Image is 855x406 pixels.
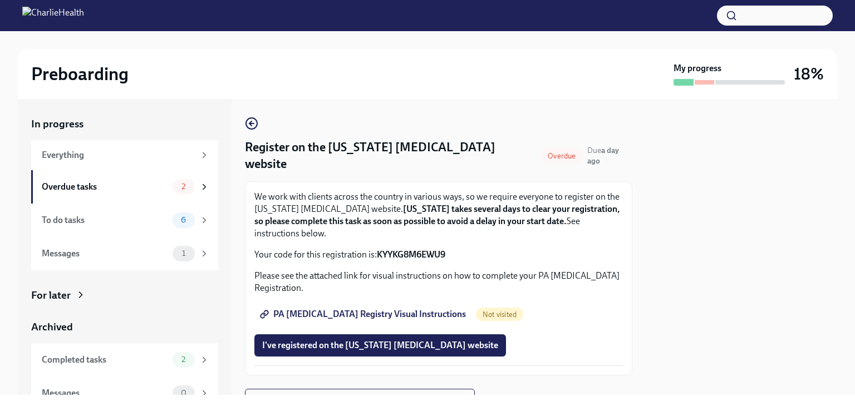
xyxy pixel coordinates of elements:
span: 0 [174,389,193,397]
a: Everything [31,140,218,170]
strong: a day ago [587,146,619,166]
button: I've registered on the [US_STATE] [MEDICAL_DATA] website [254,334,506,357]
strong: My progress [674,62,721,75]
div: For later [31,288,71,303]
span: 6 [174,216,193,224]
span: October 12th, 2025 09:00 [587,145,632,166]
h4: Register on the [US_STATE] [MEDICAL_DATA] website [245,139,537,172]
div: Completed tasks [42,354,168,366]
div: Messages [42,247,168,260]
span: Overdue [541,152,582,160]
h3: 18% [794,64,824,84]
a: Overdue tasks2 [31,170,218,204]
a: Completed tasks2 [31,343,218,377]
a: For later [31,288,218,303]
img: CharlieHealth [22,7,84,24]
p: Your code for this registration is: [254,249,623,261]
span: 1 [175,249,192,258]
div: To do tasks [42,214,168,226]
p: Please see the attached link for visual instructions on how to complete your PA [MEDICAL_DATA] Re... [254,270,623,294]
a: Messages1 [31,237,218,270]
p: We work with clients across the country in various ways, so we require everyone to register on th... [254,191,623,240]
span: Not visited [476,310,523,319]
span: 2 [175,182,192,191]
span: Due [587,146,619,166]
a: Archived [31,320,218,334]
span: Next task : Provide essential professional documentation [254,394,465,405]
div: Overdue tasks [42,181,168,193]
a: PA [MEDICAL_DATA] Registry Visual Instructions [254,303,474,325]
div: Everything [42,149,195,161]
a: In progress [31,117,218,131]
strong: KYYKG8M6EWU9 [377,249,445,260]
div: Messages [42,387,168,399]
span: I've registered on the [US_STATE] [MEDICAL_DATA] website [262,340,498,351]
span: PA [MEDICAL_DATA] Registry Visual Instructions [262,309,466,320]
h2: Preboarding [31,63,129,85]
a: To do tasks6 [31,204,218,237]
span: 2 [175,355,192,364]
strong: [US_STATE] takes several days to clear your registration, so please complete this task as soon as... [254,204,620,226]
